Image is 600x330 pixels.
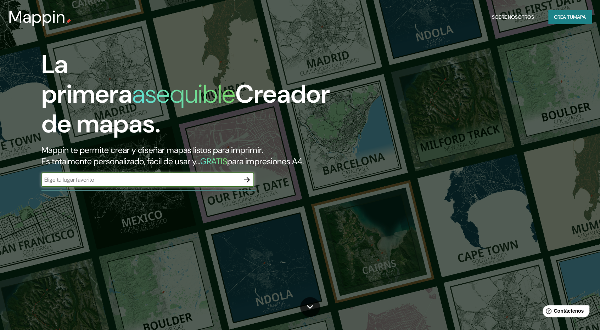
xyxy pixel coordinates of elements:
[132,78,235,110] font: asequible
[573,14,586,20] font: mapa
[41,176,240,184] input: Elige tu lugar favorito
[41,78,330,140] font: Creador de mapas.
[9,6,66,28] font: Mappin
[492,14,534,20] font: Sobre nosotros
[489,10,537,24] button: Sobre nosotros
[554,14,573,20] font: Crea tu
[548,10,591,24] button: Crea tumapa
[41,48,132,110] font: La primera
[41,144,263,155] font: Mappin te permite crear y diseñar mapas listos para imprimir.
[41,156,200,167] font: Es totalmente personalizado, fácil de usar y...
[66,18,71,24] img: pin de mapeo
[227,156,304,167] font: para impresiones A4.
[200,156,227,167] font: GRATIS
[537,302,592,322] iframe: Lanzador de widgets de ayuda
